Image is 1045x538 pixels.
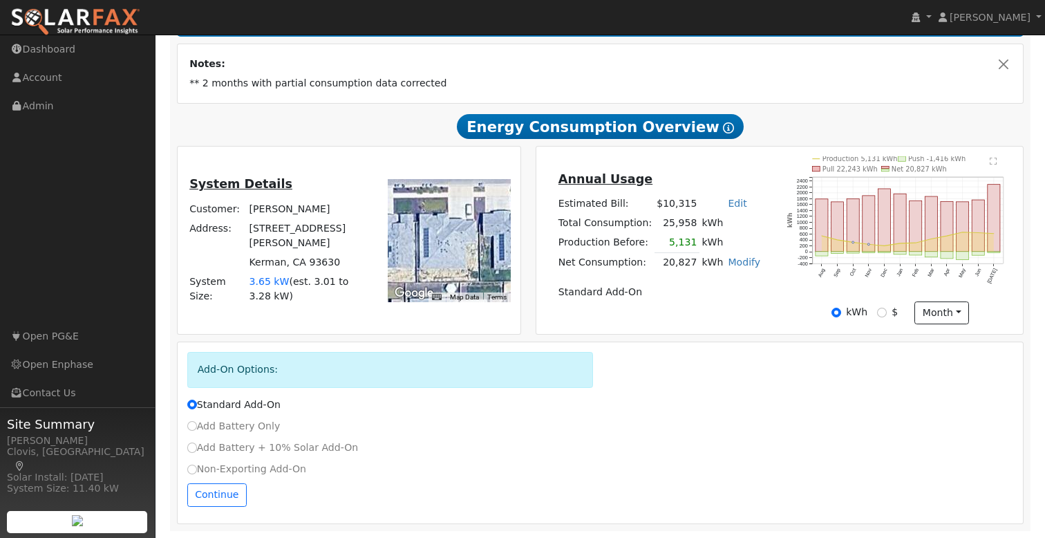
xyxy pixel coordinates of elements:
a: Edit [728,198,746,209]
circle: onclick="" [820,235,822,237]
td: 25,958 [655,214,699,233]
text: 0 [805,249,808,255]
rect: onclick="" [831,252,843,254]
circle: onclick="" [946,235,948,237]
text: -400 [798,261,808,267]
text: Net 20,827 kWh [892,165,947,173]
a: Modify [728,257,760,268]
text: [DATE] [986,268,999,285]
td: Kerman, CA 93630 [247,252,370,272]
rect: onclick="" [910,201,922,252]
div: Solar Install: [DATE] [7,470,148,485]
div: System Size: 11.40 kW [7,481,148,496]
input: $ [877,308,887,317]
text: 600 [800,232,808,238]
td: kWh [699,252,726,272]
text: 2000 [796,190,807,196]
button: Continue [187,483,247,507]
button: Keyboard shortcuts [432,293,442,302]
td: kWh [699,214,763,233]
td: Estimated Bill: [556,194,654,214]
td: Net Consumption: [556,252,654,272]
text: 1600 [796,202,807,208]
rect: onclick="" [941,252,953,259]
i: Show Help [723,122,734,133]
td: kWh [699,233,726,253]
rect: onclick="" [925,252,937,257]
text: Oct [849,268,858,277]
text: Jan [895,268,904,277]
a: Map [14,461,26,472]
text: Apr [943,268,952,278]
label: Non-Exporting Add-On [187,462,306,476]
rect: onclick="" [863,196,875,252]
rect: onclick="" [831,202,843,252]
span: Site Summary [7,415,148,434]
button: month [914,302,969,325]
td: System Size: [187,272,247,306]
input: Add Battery Only [187,421,197,431]
td: Total Consumption: [556,214,654,233]
circle: onclick="" [867,243,869,245]
span: ) [289,290,293,302]
circle: onclick="" [899,243,901,245]
td: 5,131 [655,233,699,253]
rect: onclick="" [941,202,953,252]
text: Pull 22,243 kWh [822,165,878,173]
img: retrieve [72,515,83,526]
label: Add Battery Only [187,419,281,434]
text: 2400 [796,178,807,185]
text: Sep [832,268,842,279]
circle: onclick="" [914,242,916,244]
rect: onclick="" [972,252,984,255]
strong: Notes: [189,58,225,69]
text: 400 [800,237,808,243]
text: 2200 [796,184,807,190]
input: kWh [831,308,841,317]
circle: onclick="" [836,239,838,241]
text: Feb [911,268,920,278]
circle: onclick="" [977,232,979,234]
input: Non-Exporting Add-On [187,465,197,474]
rect: onclick="" [878,189,890,252]
rect: onclick="" [816,199,828,252]
text: 1200 [796,214,807,220]
td: Customer: [187,199,247,219]
a: Open this area in Google Maps (opens a new window) [391,284,437,302]
text: Mar [926,268,936,279]
div: Add-On Options: [187,352,593,387]
rect: onclick="" [988,252,1000,253]
rect: onclick="" [957,202,969,252]
input: Add Battery + 10% Solar Add-On [187,443,197,452]
img: Google [391,284,437,302]
td: Production Before: [556,233,654,253]
rect: onclick="" [910,252,922,255]
a: Terms (opens in new tab) [487,293,507,301]
text: Nov [863,268,873,279]
rect: onclick="" [972,201,984,252]
text: Dec [879,268,889,279]
span: ( [289,276,293,287]
text: 200 [800,243,808,250]
text: Production 5,131 kWh [822,156,898,163]
rect: onclick="" [847,199,859,252]
circle: onclick="" [961,232,963,234]
text: 800 [800,225,808,232]
circle: onclick="" [993,233,995,235]
label: kWh [846,305,867,319]
td: System Size [247,272,370,306]
span: [PERSON_NAME] [950,12,1030,23]
text: May [957,268,967,279]
label: $ [892,305,898,319]
label: Standard Add-On [187,398,281,412]
text: 1800 [796,196,807,202]
rect: onclick="" [863,252,875,253]
rect: onclick="" [957,252,969,260]
rect: onclick="" [894,194,906,252]
u: System Details [189,177,292,191]
rect: onclick="" [816,252,828,256]
label: Add Battery + 10% Solar Add-On [187,440,359,455]
text: 1000 [796,219,807,225]
div: [PERSON_NAME] [7,434,148,448]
